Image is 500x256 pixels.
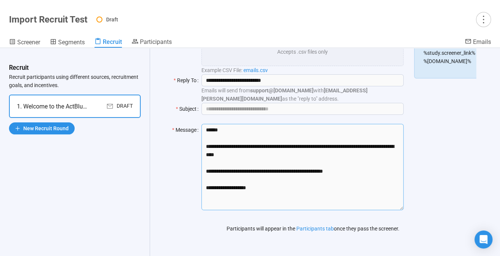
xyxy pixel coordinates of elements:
[17,102,88,111] div: 1. Welcome to the ActBlue Research Community!
[95,38,122,48] a: Recruit
[50,38,85,48] a: Segments
[9,73,141,89] p: Recruit participants using different sources, recruitment goals, and incentives.
[9,14,87,25] h1: Import Recruit Test
[9,63,29,73] h3: Recruit
[478,14,488,24] span: more
[176,103,201,115] label: Subject
[17,39,40,46] span: Screener
[423,49,487,57] li: %study.screener_link%
[465,38,491,47] a: Emails
[296,226,334,232] a: Participants tab
[132,38,172,47] a: Participants
[201,124,404,210] textarea: Message
[473,38,491,45] span: Emails
[202,48,403,55] p: Accepts .csv files only
[250,87,314,93] b: support@ [DOMAIN_NAME]
[15,126,20,131] span: plus
[9,122,75,134] button: plusNew Recruit Round
[58,39,85,46] span: Segments
[107,103,113,109] span: mail
[201,87,368,102] span: Emails will send from with as the "reply to" address.
[140,38,172,45] span: Participants
[201,103,403,115] input: Subject
[243,67,268,73] a: emails.csv
[227,224,399,233] p: Participants will appear in the once they pass the screener.
[474,230,492,248] div: Open Intercom Messenger
[117,102,133,111] div: Draft
[23,124,69,133] span: New Recruit Round
[9,38,40,48] a: Screener
[174,74,201,86] label: Reply To
[201,67,268,73] span: Example CSV File:
[106,17,118,23] span: Draft
[423,57,487,65] li: %[DOMAIN_NAME]%
[172,124,201,136] label: Message
[103,38,122,45] span: Recruit
[201,74,403,86] input: Reply To
[476,12,491,27] button: more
